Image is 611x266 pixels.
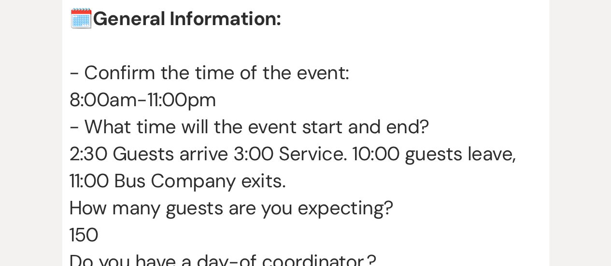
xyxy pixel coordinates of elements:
h2: 2:30 Guests arrive 3:00 Service. 10:00 guests leave, 11:00 Bus Company exits. [69,140,542,194]
h2: 150 [69,221,542,248]
h2: - What time will the event start and end? [69,113,542,140]
h2: How many guests are you expecting? [69,194,542,221]
strong: General Information: [93,6,281,31]
h2: 8:00am-11:00pm [69,86,542,113]
h2: - Confirm the time of the event: [69,59,542,86]
h2: 🗓️ [69,5,542,32]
